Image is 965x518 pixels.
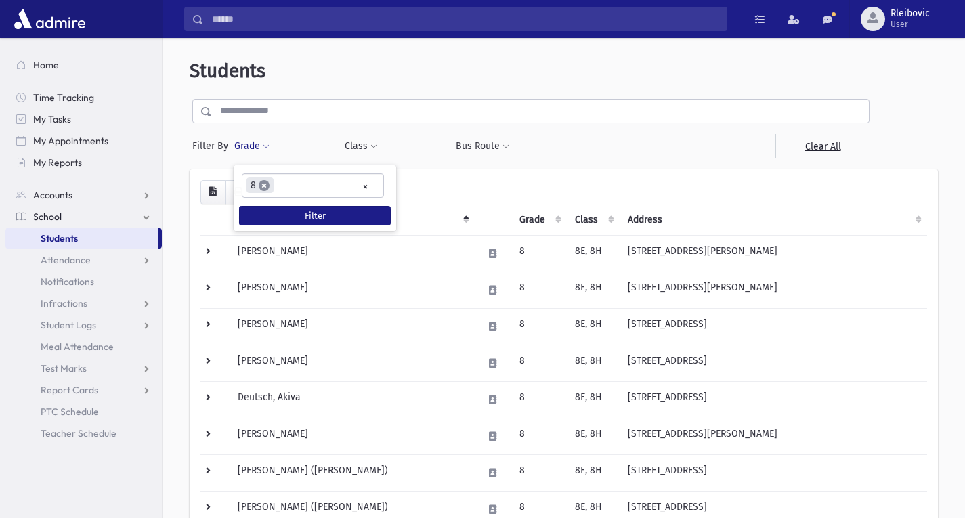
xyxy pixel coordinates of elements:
span: Filter By [192,139,234,153]
td: 8 [511,235,567,272]
span: Meal Attendance [41,341,114,353]
a: My Tasks [5,108,162,130]
a: Accounts [5,184,162,206]
td: 8 [511,272,567,308]
button: Filter [239,206,391,225]
td: 8 [511,381,567,418]
span: Notifications [41,276,94,288]
a: Test Marks [5,358,162,379]
td: 8E, 8H [567,272,620,308]
th: Grade: activate to sort column ascending [511,204,567,236]
a: Student Logs [5,314,162,336]
span: Students [41,232,78,244]
td: 8 [511,308,567,345]
td: [STREET_ADDRESS] [620,454,927,491]
span: × [259,180,270,191]
span: My Appointments [33,135,108,147]
td: 8E, 8H [567,235,620,272]
td: [STREET_ADDRESS][PERSON_NAME] [620,235,927,272]
td: [PERSON_NAME] [230,272,475,308]
td: 8 [511,345,567,381]
span: Test Marks [41,362,87,374]
th: Class: activate to sort column ascending [567,204,620,236]
td: [STREET_ADDRESS] [620,345,927,381]
a: Students [5,228,158,249]
span: My Reports [33,156,82,169]
span: Attendance [41,254,91,266]
td: 8E, 8H [567,418,620,454]
a: Clear All [775,134,870,158]
td: [STREET_ADDRESS][PERSON_NAME] [620,418,927,454]
td: [PERSON_NAME] [230,418,475,454]
button: Grade [234,134,270,158]
a: Attendance [5,249,162,271]
td: 8 [511,418,567,454]
td: [PERSON_NAME] [230,308,475,345]
span: Students [190,60,265,82]
td: [STREET_ADDRESS] [620,381,927,418]
a: Time Tracking [5,87,162,108]
th: Student: activate to sort column descending [230,204,475,236]
span: Rleibovic [891,8,930,19]
a: School [5,206,162,228]
td: [STREET_ADDRESS][PERSON_NAME] [620,272,927,308]
th: Address: activate to sort column ascending [620,204,927,236]
td: 8E, 8H [567,308,620,345]
button: Bus Route [455,134,510,158]
a: Meal Attendance [5,336,162,358]
span: Student Logs [41,319,96,331]
input: Search [204,7,727,31]
span: Accounts [33,189,72,201]
a: My Appointments [5,130,162,152]
button: Class [344,134,378,158]
td: [PERSON_NAME] [230,345,475,381]
a: Home [5,54,162,76]
a: Report Cards [5,379,162,401]
td: 8 [511,454,567,491]
a: Infractions [5,293,162,314]
span: Report Cards [41,384,98,396]
li: 8 [246,177,274,193]
a: Notifications [5,271,162,293]
span: School [33,211,62,223]
img: AdmirePro [11,5,89,33]
td: [PERSON_NAME] [230,235,475,272]
a: PTC Schedule [5,401,162,423]
button: CSV [200,180,226,204]
td: 8E, 8H [567,345,620,381]
span: Remove all items [362,179,368,194]
button: Print [225,180,252,204]
span: Teacher Schedule [41,427,116,439]
td: [STREET_ADDRESS] [620,308,927,345]
span: User [891,19,930,30]
span: Time Tracking [33,91,94,104]
span: Home [33,59,59,71]
span: PTC Schedule [41,406,99,418]
td: [PERSON_NAME] ([PERSON_NAME]) [230,454,475,491]
td: Deutsch, Akiva [230,381,475,418]
td: 8E, 8H [567,454,620,491]
span: Infractions [41,297,87,309]
span: My Tasks [33,113,71,125]
a: Teacher Schedule [5,423,162,444]
a: My Reports [5,152,162,173]
td: 8E, 8H [567,381,620,418]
